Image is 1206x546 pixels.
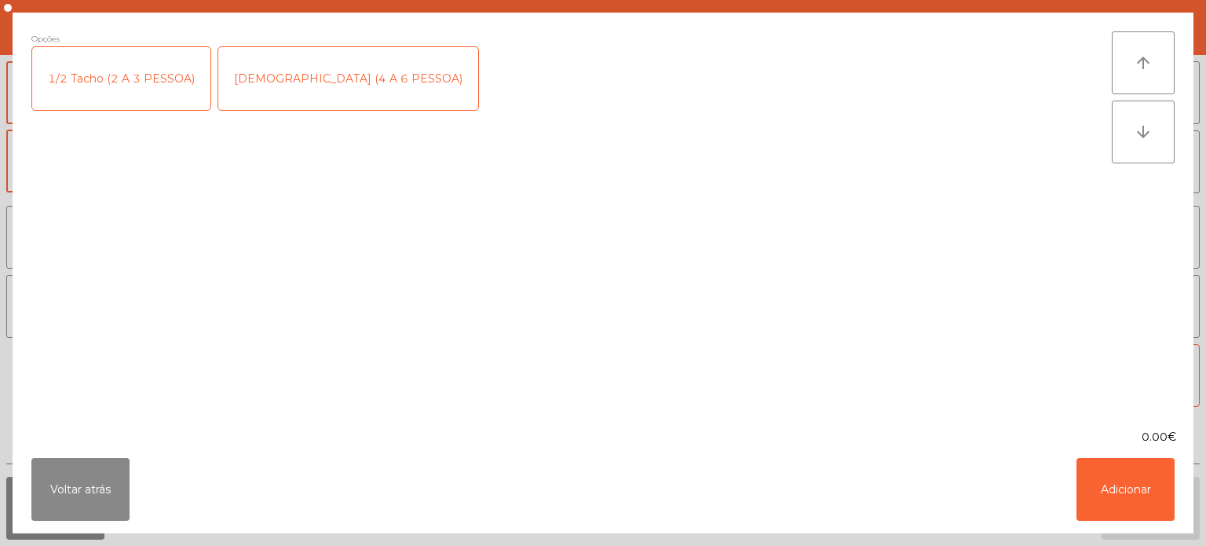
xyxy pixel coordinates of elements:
[1112,31,1175,94] button: arrow_upward
[1134,53,1153,72] i: arrow_upward
[1076,458,1175,521] button: Adicionar
[1134,123,1153,141] i: arrow_downward
[13,429,1193,445] div: 0.00€
[31,458,130,521] button: Voltar atrás
[1112,101,1175,163] button: arrow_downward
[32,47,210,110] div: 1/2 Tacho (2 A 3 PESSOA)
[31,31,60,46] span: Opções
[218,47,478,110] div: [DEMOGRAPHIC_DATA] (4 A 6 PESSOA)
